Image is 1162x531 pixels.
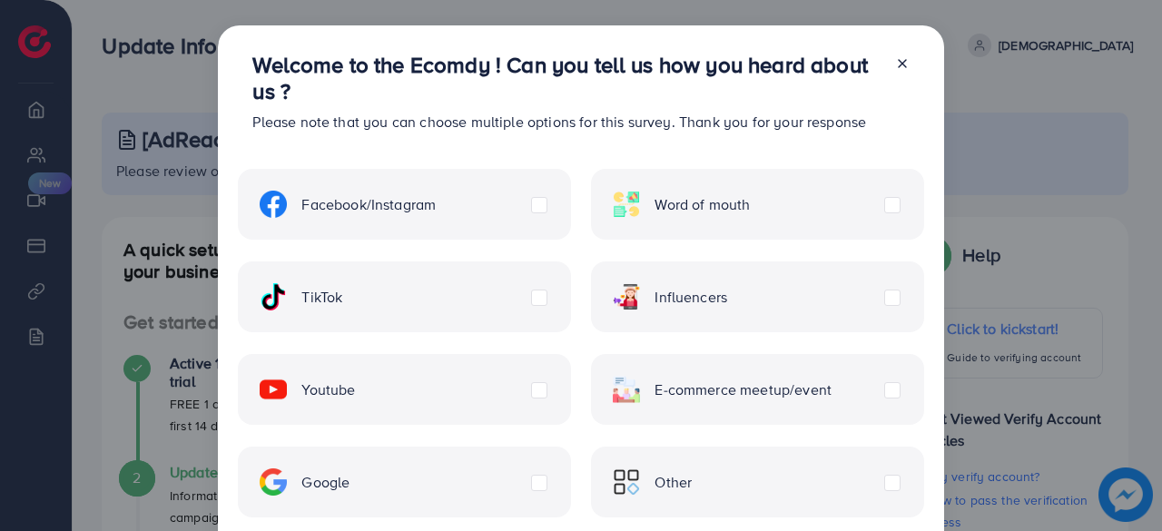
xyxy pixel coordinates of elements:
span: Youtube [301,379,355,400]
span: E-commerce meetup/event [655,379,832,400]
span: Google [301,472,350,493]
img: ic-tiktok.4b20a09a.svg [260,283,287,310]
img: ic-youtube.715a0ca2.svg [260,376,287,403]
img: ic-influencers.a620ad43.svg [613,283,640,310]
span: Other [655,472,692,493]
img: ic-ecommerce.d1fa3848.svg [613,376,640,403]
img: ic-other.99c3e012.svg [613,468,640,496]
span: Word of mouth [655,194,750,215]
span: TikTok [301,287,342,308]
span: Influencers [655,287,727,308]
img: ic-word-of-mouth.a439123d.svg [613,191,640,218]
span: Facebook/Instagram [301,194,436,215]
img: ic-google.5bdd9b68.svg [260,468,287,496]
p: Please note that you can choose multiple options for this survey. Thank you for your response [252,111,880,133]
img: ic-facebook.134605ef.svg [260,191,287,218]
h3: Welcome to the Ecomdy ! Can you tell us how you heard about us ? [252,52,880,104]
